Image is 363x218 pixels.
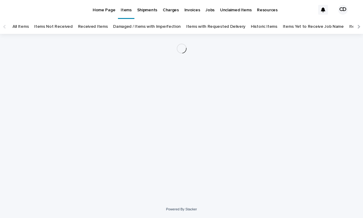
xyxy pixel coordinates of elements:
[78,20,108,34] a: Received Items
[251,20,277,34] a: Historic Items
[283,20,344,34] a: Items Yet to Receive Job Name
[166,207,197,211] a: Powered By Stacker
[186,20,245,34] a: Items with Requested Delivery
[34,20,72,34] a: Items Not Received
[113,20,181,34] a: Damaged / Items with Imperfection
[338,5,348,15] div: CD
[12,20,29,34] a: All Items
